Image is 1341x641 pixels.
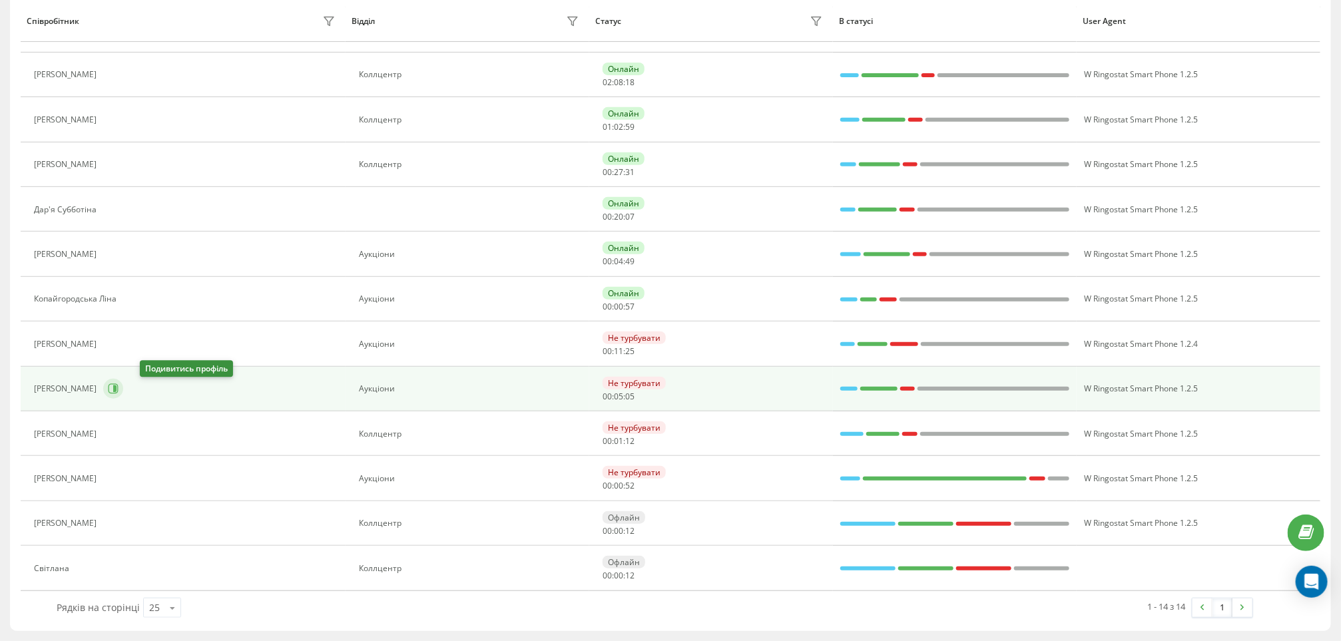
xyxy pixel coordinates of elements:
[625,570,635,581] span: 12
[1084,69,1198,80] span: W Ringostat Smart Phone 1.2.5
[1084,293,1198,304] span: W Ringostat Smart Phone 1.2.5
[625,435,635,447] span: 12
[625,480,635,491] span: 52
[614,301,623,312] span: 00
[1084,248,1198,260] span: W Ringostat Smart Phone 1.2.5
[1296,566,1328,598] div: Open Intercom Messenger
[359,384,582,393] div: Аукціони
[625,525,635,536] span: 12
[603,481,635,491] div: : :
[614,391,623,402] span: 05
[603,421,666,434] div: Не турбувати
[603,525,612,536] span: 00
[625,166,635,178] span: 31
[603,480,612,491] span: 00
[603,168,635,177] div: : :
[603,301,612,312] span: 00
[603,511,645,524] div: Офлайн
[1083,17,1314,26] div: User Agent
[359,519,582,528] div: Коллцентр
[614,121,623,132] span: 02
[34,294,120,304] div: Копайгородська Ліна
[625,256,635,267] span: 49
[1084,517,1198,529] span: W Ringostat Smart Phone 1.2.5
[625,121,635,132] span: 59
[603,435,612,447] span: 00
[625,77,635,88] span: 18
[34,160,100,169] div: [PERSON_NAME]
[603,302,635,312] div: : :
[603,78,635,87] div: : :
[359,115,582,124] div: Коллцентр
[603,152,645,165] div: Онлайн
[614,435,623,447] span: 01
[359,250,582,259] div: Аукціони
[603,211,612,222] span: 00
[603,257,635,266] div: : :
[1084,158,1198,170] span: W Ringostat Smart Phone 1.2.5
[625,301,635,312] span: 57
[603,122,635,132] div: : :
[359,429,582,439] div: Коллцентр
[603,63,645,75] div: Онлайн
[603,212,635,222] div: : :
[1148,600,1186,613] div: 1 - 14 з 14
[603,391,612,402] span: 00
[34,429,100,439] div: [PERSON_NAME]
[352,17,375,26] div: Відділ
[603,347,635,356] div: : :
[603,197,645,210] div: Онлайн
[603,571,635,580] div: : :
[603,242,645,254] div: Онлайн
[603,466,666,479] div: Не турбувати
[603,437,635,446] div: : :
[614,77,623,88] span: 08
[603,33,635,42] div: : :
[614,166,623,178] span: 27
[359,70,582,79] div: Коллцентр
[27,17,79,26] div: Співробітник
[359,564,582,573] div: Коллцентр
[614,570,623,581] span: 00
[595,17,621,26] div: Статус
[603,570,612,581] span: 00
[603,377,666,389] div: Не турбувати
[603,77,612,88] span: 02
[625,211,635,222] span: 07
[603,331,666,344] div: Не турбувати
[603,256,612,267] span: 00
[614,211,623,222] span: 20
[614,525,623,536] span: 00
[614,256,623,267] span: 04
[57,601,140,614] span: Рядків на сторінці
[1084,114,1198,125] span: W Ringostat Smart Phone 1.2.5
[1084,338,1198,349] span: W Ringostat Smart Phone 1.2.4
[34,519,100,528] div: [PERSON_NAME]
[603,527,635,536] div: : :
[34,205,100,214] div: Дар'я Субботіна
[603,121,612,132] span: 01
[140,361,233,377] div: Подивитись профіль
[603,287,645,300] div: Онлайн
[34,250,100,259] div: [PERSON_NAME]
[625,391,635,402] span: 05
[614,480,623,491] span: 00
[34,339,100,349] div: [PERSON_NAME]
[149,601,160,614] div: 25
[603,107,645,120] div: Онлайн
[614,345,623,357] span: 11
[34,384,100,393] div: [PERSON_NAME]
[34,70,100,79] div: [PERSON_NAME]
[34,474,100,483] div: [PERSON_NAME]
[603,345,612,357] span: 00
[34,115,100,124] div: [PERSON_NAME]
[359,294,582,304] div: Аукціони
[359,339,582,349] div: Аукціони
[1212,598,1232,617] a: 1
[359,160,582,169] div: Коллцентр
[1084,473,1198,484] span: W Ringostat Smart Phone 1.2.5
[1084,204,1198,215] span: W Ringostat Smart Phone 1.2.5
[34,564,73,573] div: Світлана
[839,17,1070,26] div: В статусі
[625,345,635,357] span: 25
